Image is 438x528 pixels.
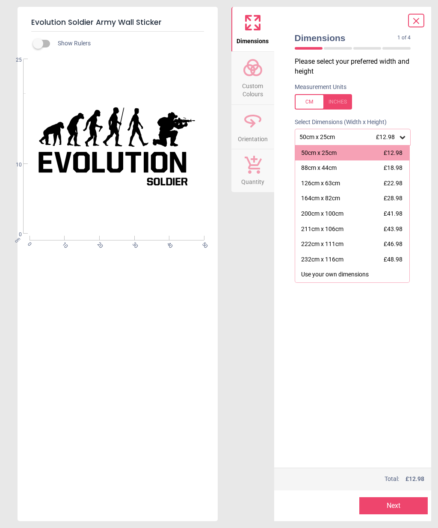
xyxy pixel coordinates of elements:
div: 126cm x 63cm [301,179,340,188]
div: 222cm x 111cm [301,240,343,249]
span: 30 [130,241,136,246]
span: £43.98 [384,225,402,232]
span: Quantity [241,174,264,187]
span: £46.98 [384,240,402,247]
span: Dimensions [237,33,269,46]
span: 0 [26,241,31,246]
button: Next [359,497,428,514]
span: £41.98 [384,210,402,217]
span: 40 [166,241,171,246]
span: £12.98 [384,149,402,156]
div: Use your own dimensions [301,270,369,279]
button: Quantity [231,149,274,192]
span: Dimensions [295,32,398,44]
span: 25 [6,56,22,64]
p: Please select your preferred width and height [295,57,418,76]
button: Orientation [231,105,274,149]
div: 211cm x 106cm [301,225,343,234]
span: cm [14,236,21,244]
span: 1 of 4 [397,34,411,42]
span: Custom Colours [232,78,273,99]
div: Show Rulers [38,39,218,49]
span: 12.98 [409,475,424,482]
span: 10 [61,241,66,246]
div: 200cm x 100cm [301,210,343,218]
label: Select Dimensions (Width x Height) [288,118,387,127]
div: 50cm x 25cm [301,149,337,157]
div: 88cm x 44cm [301,164,337,172]
div: 232cm x 116cm [301,255,343,264]
span: £18.98 [384,164,402,171]
span: £48.98 [384,256,402,263]
button: Dimensions [231,7,274,51]
span: £28.98 [384,195,402,202]
span: Orientation [238,131,268,144]
div: 50cm x 25cm [299,133,399,141]
span: 0 [6,231,22,238]
h5: Evolution Soldier Army Wall Sticker [31,14,204,32]
span: 10 [6,161,22,169]
div: Total: [294,475,425,484]
button: Custom Colours [231,52,274,104]
div: 164cm x 82cm [301,194,340,203]
label: Measurement Units [295,83,346,92]
span: 20 [95,241,101,246]
span: £22.98 [384,180,402,187]
span: £ [405,475,424,484]
span: £12.98 [376,133,395,140]
span: 50 [200,241,206,246]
